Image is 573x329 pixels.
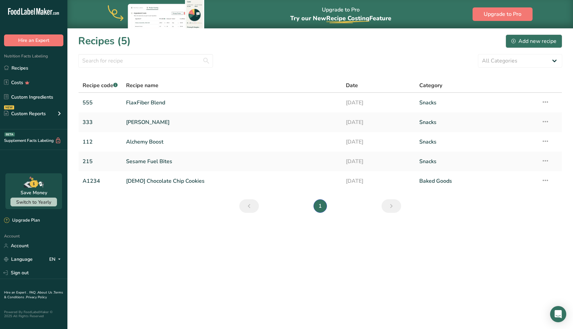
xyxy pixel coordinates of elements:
a: [DATE] [346,174,411,188]
span: Category [419,81,442,90]
a: [DEMO] Chocolate Chip Cookies [126,174,338,188]
span: Recipe Costing [326,14,369,22]
span: Recipe code [83,82,118,89]
a: [DATE] [346,135,411,149]
a: Snacks [419,154,534,169]
h1: Recipes (5) [78,33,131,49]
a: 215 [83,154,118,169]
span: Date [346,81,358,90]
a: 555 [83,96,118,110]
a: Snacks [419,96,534,110]
a: [DATE] [346,96,411,110]
span: Try our New Feature [290,14,391,22]
a: FlaxFiber Blend [126,96,338,110]
a: A1234 [83,174,118,188]
div: Upgrade Plan [4,217,40,224]
a: FAQ . [29,290,37,295]
div: Upgrade to Pro [290,0,391,28]
div: Save Money [21,189,47,196]
a: 112 [83,135,118,149]
a: [DATE] [346,154,411,169]
a: Hire an Expert . [4,290,28,295]
div: NEW [4,105,14,109]
button: Hire an Expert [4,34,63,46]
button: Add new recipe [506,34,562,48]
a: Language [4,253,33,265]
a: Sesame Fuel Bites [126,154,338,169]
a: Snacks [419,135,534,149]
a: Baked Goods [419,174,534,188]
span: Upgrade to Pro [484,10,521,18]
a: Terms & Conditions . [4,290,63,300]
a: About Us . [37,290,54,295]
a: Snacks [419,115,534,129]
button: Upgrade to Pro [473,7,533,21]
a: Alchemy Boost [126,135,338,149]
a: [DATE] [346,115,411,129]
div: EN [49,255,63,263]
a: [PERSON_NAME] [126,115,338,129]
div: Add new recipe [511,37,556,45]
input: Search for recipe [78,54,213,68]
button: Switch to Yearly [10,198,57,206]
div: Open Intercom Messenger [550,306,566,322]
a: Privacy Policy [26,295,47,300]
div: Custom Reports [4,110,46,117]
a: Previous page [239,199,259,213]
div: BETA [4,132,15,136]
div: Powered By FoodLabelMaker © 2025 All Rights Reserved [4,310,63,318]
a: Next page [382,199,401,213]
span: Switch to Yearly [16,199,51,205]
a: 333 [83,115,118,129]
span: Recipe name [126,81,158,90]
